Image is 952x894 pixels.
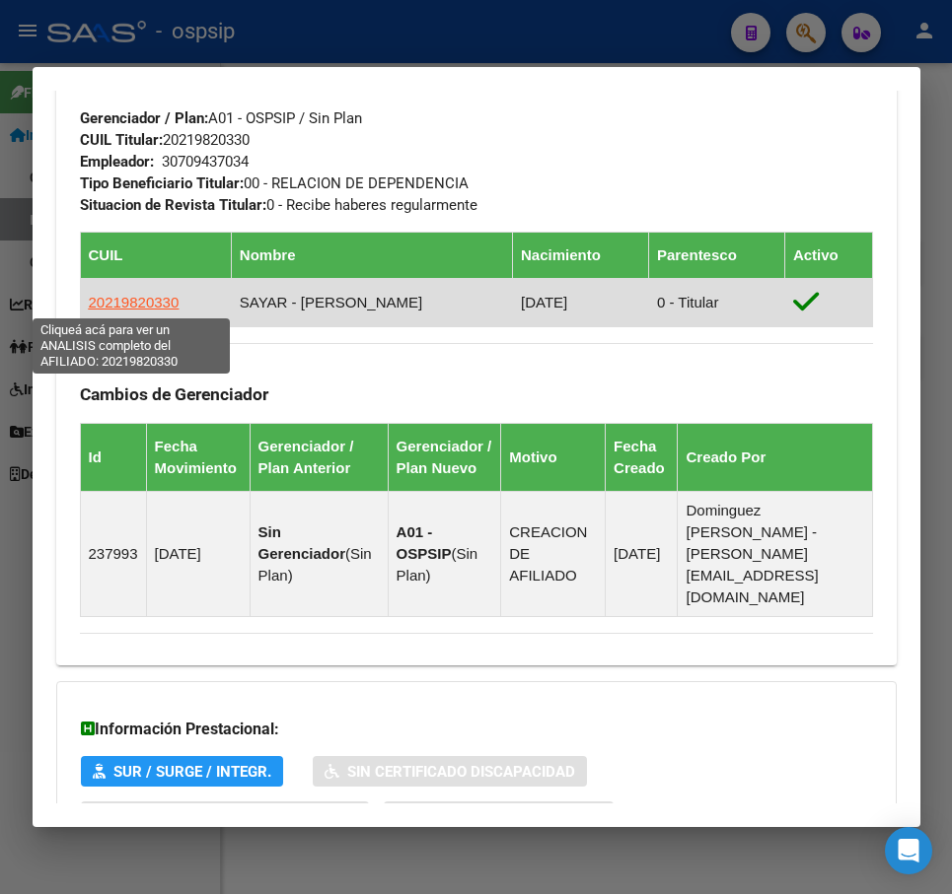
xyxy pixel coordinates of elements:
th: Nacimiento [513,233,649,279]
strong: Sin Gerenciador [258,523,345,562]
td: CREACION DE AFILIADO [501,491,606,616]
td: ( ) [250,491,388,616]
span: 20219820330 [89,294,180,310]
div: 30709437034 [162,151,249,172]
h3: Información Prestacional: [81,718,872,741]
button: Prestaciones Auditadas [384,801,614,832]
th: Parentesco [648,233,784,279]
strong: A01 - OSPSIP [397,523,452,562]
span: 00 - RELACION DE DEPENDENCIA [80,174,469,192]
h3: Cambios de Gerenciador [80,383,873,405]
td: [DATE] [146,491,250,616]
th: CUIL [80,233,231,279]
th: Nombre [231,233,512,279]
span: Sin Plan [258,545,372,584]
span: A01 - OSPSIP / Sin Plan [80,109,362,127]
strong: CUIL Titular: [80,131,163,149]
span: 0 - Recibe haberes regularmente [80,196,477,214]
td: ( ) [388,491,501,616]
strong: Empleador: [80,153,154,171]
strong: Tipo Beneficiario Titular: [80,174,244,192]
span: Sin Plan [397,545,478,584]
td: 237993 [80,491,146,616]
td: SAYAR - [PERSON_NAME] [231,279,512,327]
span: 20219820330 [80,131,250,149]
td: [DATE] [606,491,678,616]
th: Gerenciador / Plan Nuevo [388,423,501,491]
div: Open Intercom Messenger [885,827,932,874]
span: Sin Certificado Discapacidad [347,763,575,781]
th: Creado Por [678,423,872,491]
strong: Gerenciador / Plan: [80,109,208,127]
th: Activo [784,233,872,279]
button: SUR / SURGE / INTEGR. [81,756,283,787]
button: Not. Internacion / Censo Hosp. [81,801,369,832]
th: Fecha Creado [606,423,678,491]
th: Id [80,423,146,491]
th: Motivo [501,423,606,491]
td: [DATE] [513,279,649,327]
strong: Situacion de Revista Titular: [80,196,266,214]
th: Gerenciador / Plan Anterior [250,423,388,491]
button: Sin Certificado Discapacidad [313,756,587,787]
td: Dominguez [PERSON_NAME] - [PERSON_NAME][EMAIL_ADDRESS][DOMAIN_NAME] [678,491,872,616]
td: 0 - Titular [648,279,784,327]
span: SUR / SURGE / INTEGR. [113,763,271,781]
th: Fecha Movimiento [146,423,250,491]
